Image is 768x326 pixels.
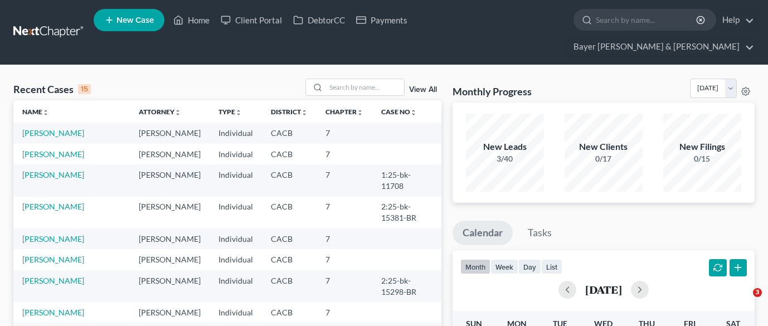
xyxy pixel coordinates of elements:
[565,153,643,164] div: 0/17
[116,16,154,25] span: New Case
[262,197,317,228] td: CACB
[568,37,754,57] a: Bayer [PERSON_NAME] & [PERSON_NAME]
[317,228,372,249] td: 7
[174,109,181,116] i: unfold_more
[210,123,262,143] td: Individual
[218,108,242,116] a: Typeunfold_more
[210,144,262,164] td: Individual
[466,140,544,153] div: New Leads
[262,228,317,249] td: CACB
[351,10,413,30] a: Payments
[271,108,308,116] a: Districtunfold_more
[663,140,741,153] div: New Filings
[22,149,84,159] a: [PERSON_NAME]
[372,270,441,302] td: 2:25-bk-15298-BR
[585,284,622,295] h2: [DATE]
[541,259,562,274] button: list
[317,123,372,143] td: 7
[78,84,91,94] div: 15
[210,228,262,249] td: Individual
[372,164,441,196] td: 1:25-bk-11708
[130,123,210,143] td: [PERSON_NAME]
[210,197,262,228] td: Individual
[317,302,372,323] td: 7
[410,109,417,116] i: unfold_more
[753,288,762,297] span: 3
[168,10,215,30] a: Home
[130,197,210,228] td: [PERSON_NAME]
[22,202,84,211] a: [PERSON_NAME]
[409,86,437,94] a: View All
[130,249,210,270] td: [PERSON_NAME]
[22,255,84,264] a: [PERSON_NAME]
[317,164,372,196] td: 7
[288,10,351,30] a: DebtorCC
[490,259,518,274] button: week
[326,79,404,95] input: Search by name...
[22,276,84,285] a: [PERSON_NAME]
[317,197,372,228] td: 7
[13,82,91,96] div: Recent Cases
[130,164,210,196] td: [PERSON_NAME]
[210,249,262,270] td: Individual
[130,270,210,302] td: [PERSON_NAME]
[717,10,754,30] a: Help
[210,164,262,196] td: Individual
[317,144,372,164] td: 7
[372,197,441,228] td: 2:25-bk-15381-BR
[262,249,317,270] td: CACB
[130,144,210,164] td: [PERSON_NAME]
[210,302,262,323] td: Individual
[466,153,544,164] div: 3/40
[317,249,372,270] td: 7
[262,302,317,323] td: CACB
[262,144,317,164] td: CACB
[453,85,532,98] h3: Monthly Progress
[42,109,49,116] i: unfold_more
[210,270,262,302] td: Individual
[460,259,490,274] button: month
[565,140,643,153] div: New Clients
[22,308,84,317] a: [PERSON_NAME]
[22,128,84,138] a: [PERSON_NAME]
[215,10,288,30] a: Client Portal
[663,153,741,164] div: 0/15
[381,108,417,116] a: Case Nounfold_more
[325,108,363,116] a: Chapterunfold_more
[262,123,317,143] td: CACB
[262,270,317,302] td: CACB
[730,288,757,315] iframe: Intercom live chat
[22,234,84,244] a: [PERSON_NAME]
[317,270,372,302] td: 7
[235,109,242,116] i: unfold_more
[130,228,210,249] td: [PERSON_NAME]
[22,170,84,179] a: [PERSON_NAME]
[130,302,210,323] td: [PERSON_NAME]
[596,9,698,30] input: Search by name...
[139,108,181,116] a: Attorneyunfold_more
[518,259,541,274] button: day
[453,221,513,245] a: Calendar
[301,109,308,116] i: unfold_more
[518,221,562,245] a: Tasks
[357,109,363,116] i: unfold_more
[22,108,49,116] a: Nameunfold_more
[262,164,317,196] td: CACB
